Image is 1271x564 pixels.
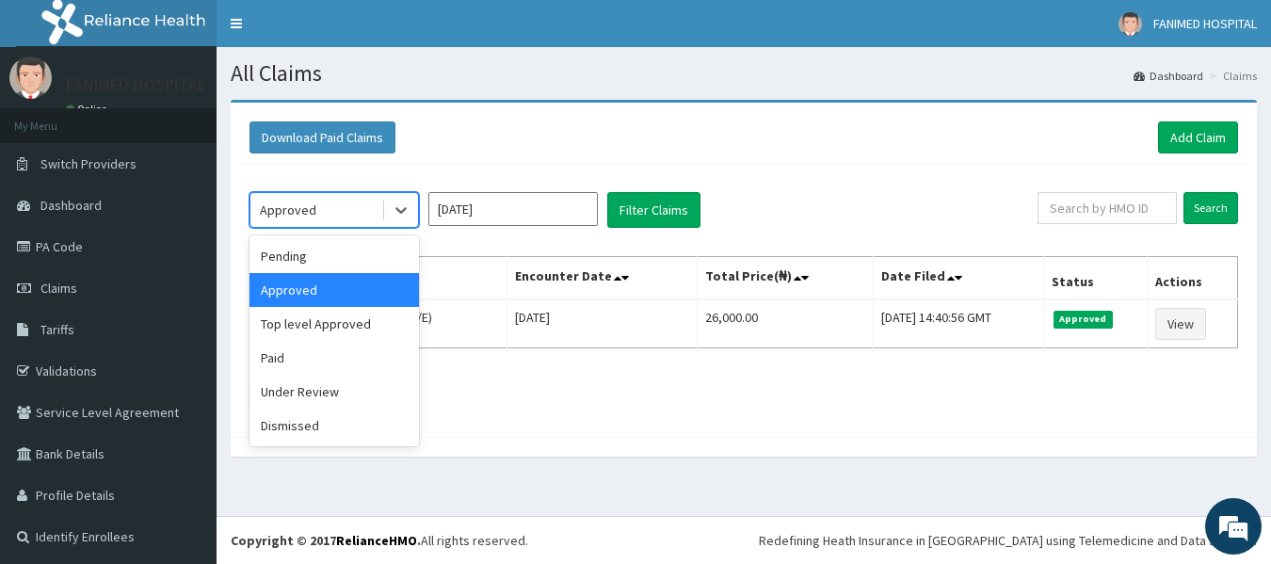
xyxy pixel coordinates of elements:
[249,341,419,375] div: Paid
[40,321,74,338] span: Tariffs
[260,201,316,219] div: Approved
[1205,68,1257,84] li: Claims
[249,409,419,443] div: Dismissed
[231,532,421,549] strong: Copyright © 2017 .
[9,56,52,99] img: User Image
[507,257,697,300] th: Encounter Date
[309,9,354,55] div: Minimize live chat window
[1044,257,1148,300] th: Status
[249,375,419,409] div: Under Review
[35,94,76,141] img: d_794563401_company_1708531726252_794563401
[874,257,1044,300] th: Date Filed
[109,165,260,355] span: We're online!
[1038,192,1177,224] input: Search by HMO ID
[607,192,700,228] button: Filter Claims
[40,155,137,172] span: Switch Providers
[1134,68,1203,84] a: Dashboard
[40,280,77,297] span: Claims
[697,257,874,300] th: Total Price(₦)
[336,532,417,549] a: RelianceHMO
[249,273,419,307] div: Approved
[1158,121,1238,153] a: Add Claim
[1148,257,1238,300] th: Actions
[66,76,206,93] p: FANIMED HOSPITAL
[1054,311,1113,328] span: Approved
[231,61,1257,86] h1: All Claims
[9,369,359,435] textarea: Type your message and hit 'Enter'
[1118,12,1142,36] img: User Image
[217,516,1271,564] footer: All rights reserved.
[874,299,1044,348] td: [DATE] 14:40:56 GMT
[1183,192,1238,224] input: Search
[428,192,598,226] input: Select Month and Year
[759,531,1257,550] div: Redefining Heath Insurance in [GEOGRAPHIC_DATA] using Telemedicine and Data Science!
[1153,15,1257,32] span: FANIMED HOSPITAL
[249,239,419,273] div: Pending
[507,299,697,348] td: [DATE]
[98,105,316,130] div: Chat with us now
[40,197,102,214] span: Dashboard
[249,307,419,341] div: Top level Approved
[249,121,395,153] button: Download Paid Claims
[697,299,874,348] td: 26,000.00
[1155,308,1206,340] a: View
[66,103,111,116] a: Online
